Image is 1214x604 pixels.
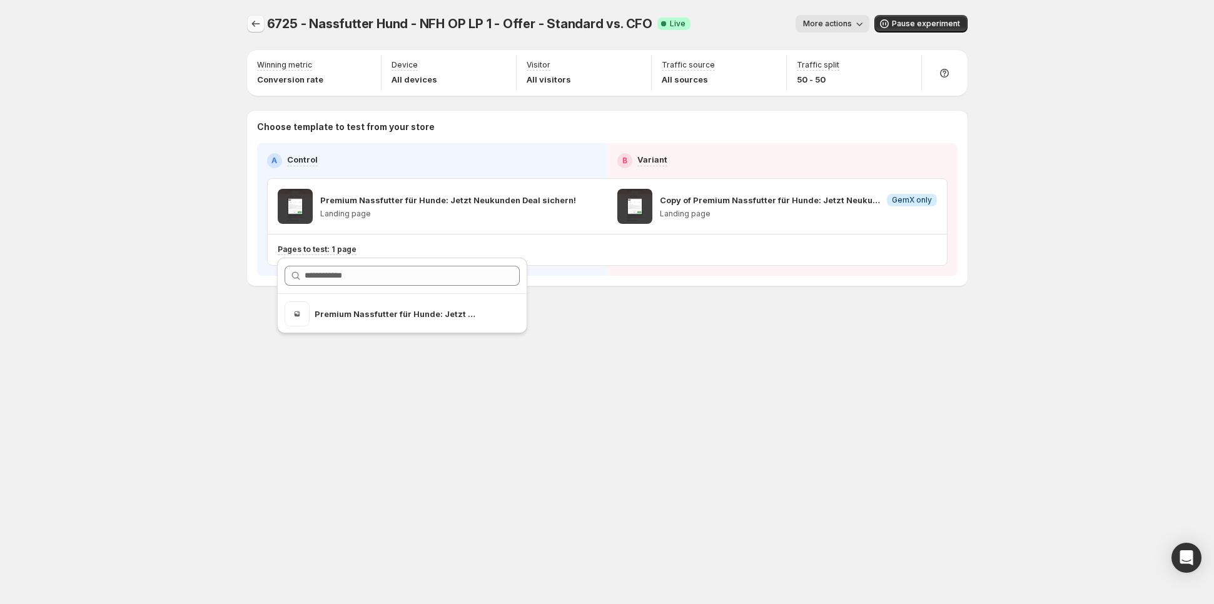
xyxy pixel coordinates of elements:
[320,209,576,219] p: Landing page
[392,73,437,86] p: All devices
[662,60,715,70] p: Traffic source
[285,301,310,326] img: Premium Nassfutter für Hunde: Jetzt Neukunden Deal sichern!
[796,15,869,33] button: More actions
[320,194,576,206] p: Premium Nassfutter für Hunde: Jetzt Neukunden Deal sichern!
[257,73,323,86] p: Conversion rate
[287,153,318,166] p: Control
[670,19,685,29] span: Live
[662,73,715,86] p: All sources
[874,15,968,33] button: Pause experiment
[660,209,937,219] p: Landing page
[257,121,958,133] p: Choose template to test from your store
[527,60,550,70] p: Visitor
[660,194,882,206] p: Copy of Premium Nassfutter für Hunde: Jetzt Neukunden Deal sichern!
[622,156,627,166] h2: B
[892,19,960,29] span: Pause experiment
[247,15,265,33] button: Experiments
[797,60,839,70] p: Traffic split
[392,60,418,70] p: Device
[267,16,652,31] span: 6725 - Nassfutter Hund - NFH OP LP 1 - Offer - Standard vs. CFO
[1171,543,1201,573] div: Open Intercom Messenger
[257,60,312,70] p: Winning metric
[271,156,277,166] h2: A
[315,308,480,320] p: Premium Nassfutter für Hunde: Jetzt Neukunden Deal sichern!
[797,73,839,86] p: 50 - 50
[278,189,313,224] img: Premium Nassfutter für Hunde: Jetzt Neukunden Deal sichern!
[892,195,932,205] span: GemX only
[637,153,667,166] p: Variant
[278,244,357,254] p: Pages to test: 1 page
[617,189,652,224] img: Copy of Premium Nassfutter für Hunde: Jetzt Neukunden Deal sichern!
[527,73,571,86] p: All visitors
[277,301,527,326] ul: Search for and select a customer segment
[803,19,852,29] span: More actions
